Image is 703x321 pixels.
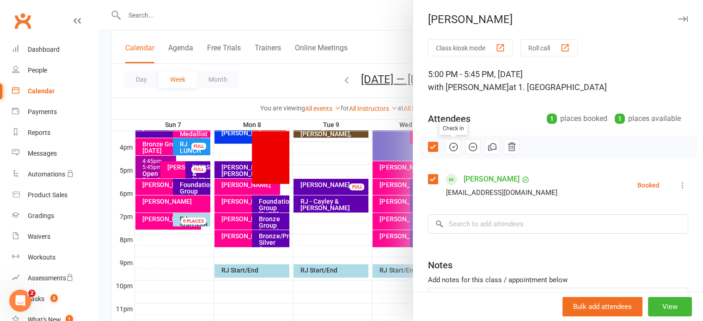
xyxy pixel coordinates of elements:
[28,254,55,261] div: Workouts
[562,297,642,316] button: Bulk add attendees
[12,226,98,247] a: Waivers
[12,247,98,268] a: Workouts
[428,274,688,285] div: Add notes for this class / appointment below
[615,112,681,125] div: places available
[428,214,688,234] input: Search to add attendees
[28,129,50,136] div: Reports
[28,170,65,178] div: Automations
[28,290,36,297] span: 2
[12,143,98,164] a: Messages
[28,295,44,303] div: Tasks
[28,46,60,53] div: Dashboard
[12,185,98,206] a: Product Sales
[428,82,509,92] span: with [PERSON_NAME]
[50,294,58,302] span: 3
[439,121,468,136] div: Check in
[28,191,67,199] div: Product Sales
[12,39,98,60] a: Dashboard
[28,67,47,74] div: People
[509,82,607,92] span: at 1. [GEOGRAPHIC_DATA]
[615,114,625,124] div: 1
[12,206,98,226] a: Gradings
[428,39,513,56] button: Class kiosk mode
[28,150,57,157] div: Messages
[520,39,578,56] button: Roll call
[464,172,520,187] a: [PERSON_NAME]
[446,187,557,199] div: [EMAIL_ADDRESS][DOMAIN_NAME]
[547,114,557,124] div: 1
[28,212,54,219] div: Gradings
[648,297,692,316] button: View
[12,268,98,289] a: Assessments
[547,112,607,125] div: places booked
[12,81,98,102] a: Calendar
[11,9,34,32] a: Clubworx
[428,68,688,94] div: 5:00 PM - 5:45 PM, [DATE]
[12,164,98,185] a: Automations
[428,112,471,125] div: Attendees
[12,102,98,122] a: Payments
[428,259,452,272] div: Notes
[28,108,57,115] div: Payments
[28,274,73,282] div: Assessments
[12,289,98,309] a: Tasks 3
[9,290,31,312] iframe: Intercom live chat
[12,122,98,143] a: Reports
[413,13,703,26] div: [PERSON_NAME]
[637,182,660,188] div: Booked
[28,233,50,240] div: Waivers
[28,87,55,95] div: Calendar
[12,60,98,81] a: People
